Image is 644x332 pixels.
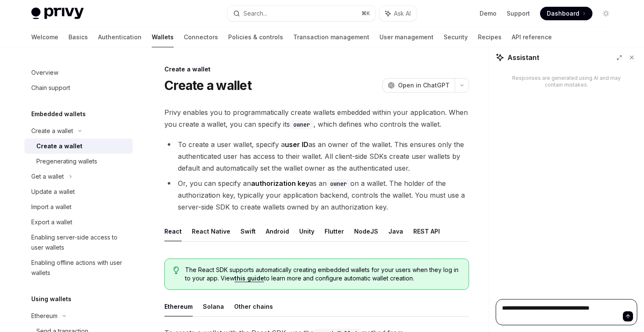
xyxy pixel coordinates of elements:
[379,6,417,21] button: Ask AI
[240,221,256,241] button: Swift
[243,8,267,19] div: Search...
[203,297,224,316] button: Solana
[327,179,350,188] code: owner
[31,217,72,227] div: Export a wallet
[599,7,613,20] button: Toggle dark mode
[382,78,455,93] button: Open in ChatGPT
[547,9,579,18] span: Dashboard
[36,156,97,166] div: Pregenerating wallets
[285,140,308,149] strong: user ID
[31,27,58,47] a: Welcome
[31,187,75,197] div: Update a wallet
[398,81,450,90] span: Open in ChatGPT
[25,139,133,154] a: Create a wallet
[36,141,82,151] div: Create a wallet
[25,65,133,80] a: Overview
[31,83,70,93] div: Chain support
[164,177,469,213] li: Or, you can specify an as an on a wallet. The holder of the authorization key, typically your app...
[354,221,378,241] button: NodeJS
[540,7,592,20] a: Dashboard
[164,297,193,316] button: Ethereum
[379,27,434,47] a: User management
[478,27,502,47] a: Recipes
[388,221,403,241] button: Java
[361,10,370,17] span: ⌘ K
[31,294,71,304] h5: Using wallets
[98,27,142,47] a: Authentication
[25,215,133,230] a: Export a wallet
[164,221,182,241] button: React
[25,184,133,199] a: Update a wallet
[31,311,57,321] div: Ethereum
[184,27,218,47] a: Connectors
[164,78,251,93] h1: Create a wallet
[235,275,264,282] a: this guide
[25,199,133,215] a: Import a wallet
[228,27,283,47] a: Policies & controls
[25,154,133,169] a: Pregenerating wallets
[31,126,73,136] div: Create a wallet
[394,9,411,18] span: Ask AI
[164,65,469,73] div: Create a wallet
[325,221,344,241] button: Flutter
[251,179,309,188] strong: authorization key
[293,27,369,47] a: Transaction management
[509,75,624,88] div: Responses are generated using AI and may contain mistakes.
[31,68,58,78] div: Overview
[25,230,133,255] a: Enabling server-side access to user wallets
[266,221,289,241] button: Android
[152,27,174,47] a: Wallets
[512,27,552,47] a: API reference
[31,202,71,212] div: Import a wallet
[31,258,128,278] div: Enabling offline actions with user wallets
[164,139,469,174] li: To create a user wallet, specify a as an owner of the wallet. This ensures only the authenticated...
[31,8,84,19] img: light logo
[413,221,440,241] button: REST API
[25,255,133,280] a: Enabling offline actions with user wallets
[480,9,497,18] a: Demo
[173,267,179,274] svg: Tip
[227,6,375,21] button: Search...⌘K
[25,80,133,95] a: Chain support
[444,27,468,47] a: Security
[290,120,314,129] code: owner
[31,171,64,182] div: Get a wallet
[299,221,314,241] button: Unity
[164,106,469,130] span: Privy enables you to programmatically create wallets embedded within your application. When you c...
[185,266,460,283] span: The React SDK supports automatically creating embedded wallets for your users when they log in to...
[508,52,539,63] span: Assistant
[68,27,88,47] a: Basics
[234,297,273,316] button: Other chains
[623,311,633,321] button: Send message
[31,109,86,119] h5: Embedded wallets
[31,232,128,253] div: Enabling server-side access to user wallets
[192,221,230,241] button: React Native
[507,9,530,18] a: Support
